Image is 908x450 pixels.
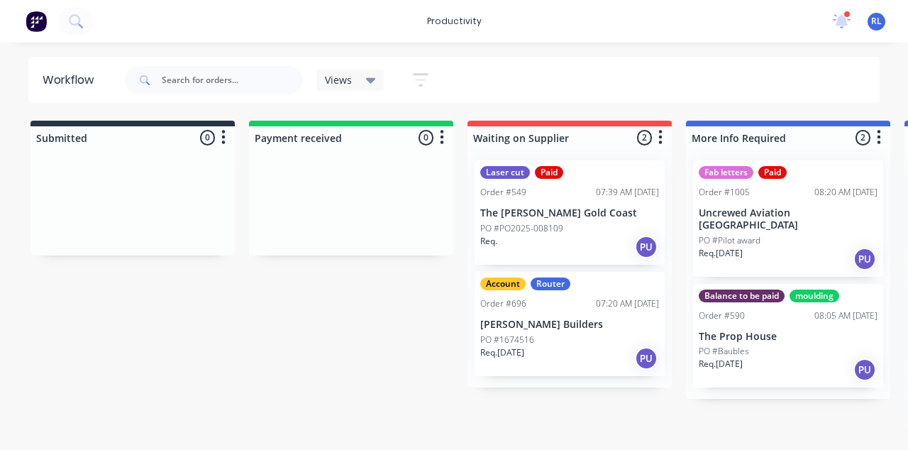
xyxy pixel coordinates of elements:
p: The Prop House [699,331,877,343]
div: Balance to be paid [699,290,785,302]
div: Fab letters [699,166,753,179]
p: Req. [480,235,497,248]
div: Paid [535,166,563,179]
p: Req. [DATE] [699,247,743,260]
p: PO #Baubles [699,345,749,358]
div: PU [635,347,658,370]
p: PO #Pilot award [699,234,760,247]
div: Workflow [43,72,101,89]
div: Paid [758,166,787,179]
p: Req. [DATE] [699,358,743,371]
p: Req. [DATE] [480,346,524,359]
div: Fab lettersPaidOrder #100508:20 AM [DATE]Uncrewed Aviation [GEOGRAPHIC_DATA]PO #Pilot awardReq.[D... [693,160,883,277]
div: 08:20 AM [DATE] [814,186,877,199]
span: RL [871,15,882,28]
div: 07:39 AM [DATE] [596,186,659,199]
div: Laser cut [480,166,530,179]
div: PU [635,236,658,258]
div: AccountRouterOrder #69607:20 AM [DATE][PERSON_NAME] BuildersPO #1674516Req.[DATE]PU [475,272,665,376]
div: Order #696 [480,297,526,310]
div: Laser cutPaidOrder #54907:39 AM [DATE]The [PERSON_NAME] Gold CoastPO #PO2025-008109Req.PU [475,160,665,265]
p: The [PERSON_NAME] Gold Coast [480,207,659,219]
div: Order #590 [699,309,745,322]
div: PU [853,358,876,381]
div: PU [853,248,876,270]
span: Views [325,72,352,87]
div: Order #1005 [699,186,750,199]
div: Balance to be paidmouldingOrder #59008:05 AM [DATE]The Prop HousePO #BaublesReq.[DATE]PU [693,284,883,388]
div: 08:05 AM [DATE] [814,309,877,322]
p: [PERSON_NAME] Builders [480,319,659,331]
div: Account [480,278,526,290]
p: Uncrewed Aviation [GEOGRAPHIC_DATA] [699,207,877,231]
p: PO #PO2025-008109 [480,222,563,235]
input: Search for orders... [162,66,302,94]
p: PO #1674516 [480,334,534,346]
div: moulding [790,290,839,302]
div: productivity [420,11,489,32]
img: Factory [26,11,47,32]
div: Order #549 [480,186,526,199]
div: Router [531,278,570,290]
div: 07:20 AM [DATE] [596,297,659,310]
